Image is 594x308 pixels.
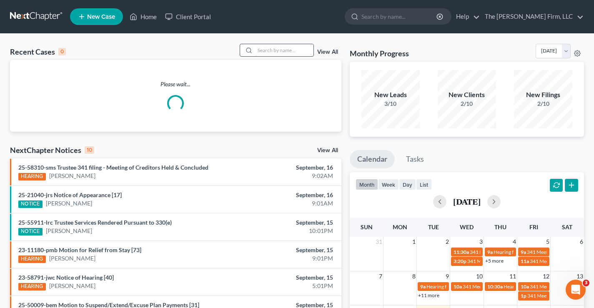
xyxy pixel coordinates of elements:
div: 5:01PM [234,282,333,290]
div: 9:01PM [234,254,333,263]
a: +11 more [418,292,439,298]
a: Client Portal [161,9,215,24]
span: 1 [411,237,416,247]
span: 341 Meeting for [PERSON_NAME] [467,258,542,264]
span: Sat [562,223,572,230]
span: 4 [512,237,517,247]
div: NOTICE [18,200,43,208]
div: 9:02AM [234,172,333,180]
span: New Case [87,14,115,20]
div: September, 15 [234,273,333,282]
button: list [416,179,432,190]
span: 3:20p [454,258,466,264]
p: Please wait... [10,80,341,88]
button: day [399,179,416,190]
div: 9:01AM [234,199,333,208]
div: September, 16 [234,163,333,172]
button: month [356,179,378,190]
a: The [PERSON_NAME] Firm, LLC [481,9,584,24]
div: HEARING [18,283,46,290]
a: 25-55911-lrc Trustee Services Rendered Pursuant to 330(e) [18,219,172,226]
span: 9a [487,249,493,255]
span: 9a [420,283,426,290]
h2: [DATE] [453,197,481,206]
div: HEARING [18,173,46,180]
a: View All [317,148,338,153]
a: 23-11180-pmb Motion for Relief from Stay [73] [18,246,141,253]
a: [PERSON_NAME] [49,172,95,180]
h3: Monthly Progress [350,48,409,58]
div: 0 [58,48,66,55]
a: View All [317,49,338,55]
span: 9a [521,249,526,255]
div: September, 15 [234,218,333,227]
span: Mon [393,223,407,230]
span: 31 [375,237,383,247]
div: September, 15 [234,246,333,254]
span: 10a [454,283,462,290]
span: 13 [576,271,584,281]
a: [PERSON_NAME] [49,282,95,290]
span: 10a [521,283,529,290]
div: HEARING [18,255,46,263]
span: 9 [445,271,450,281]
span: 341 Meeting for [PERSON_NAME] [470,249,545,255]
span: 11 [509,271,517,281]
span: 6 [579,237,584,247]
a: [PERSON_NAME] [46,199,92,208]
a: Help [452,9,480,24]
div: 10:01PM [234,227,333,235]
span: 11:30a [454,249,469,255]
button: week [378,179,399,190]
span: 3 [479,237,484,247]
a: [PERSON_NAME] [49,254,95,263]
span: Hearing for [PERSON_NAME] [426,283,491,290]
div: 10 [85,146,94,154]
span: 10:30a [487,283,503,290]
div: Recent Cases [10,47,66,57]
a: [PERSON_NAME] [46,227,92,235]
a: 25-58310-sms Trustee 341 filing - Meeting of Creditors Held & Concluded [18,164,208,171]
iframe: Intercom live chat [566,280,586,300]
span: Wed [460,223,474,230]
span: Hearing for [504,283,529,290]
a: Tasks [399,150,431,168]
div: 2/10 [438,100,496,108]
a: +5 more [485,258,504,264]
span: Sun [361,223,373,230]
span: 341 Meeting for [PERSON_NAME] [463,283,538,290]
div: NextChapter Notices [10,145,94,155]
div: New Filings [514,90,572,100]
span: 1p [521,293,526,299]
span: 5 [545,237,550,247]
div: 2/10 [514,100,572,108]
span: Hearing for [PERSON_NAME] [494,249,559,255]
input: Search by name... [361,9,438,24]
a: 25-21040-jrs Notice of Appearance [17] [18,191,122,198]
span: 7 [378,271,383,281]
div: New Clients [438,90,496,100]
a: Home [125,9,161,24]
a: Calendar [350,150,395,168]
div: New Leads [361,90,420,100]
div: 3/10 [361,100,420,108]
span: Fri [529,223,538,230]
span: Tue [428,223,439,230]
span: 10 [475,271,484,281]
input: Search by name... [255,44,313,56]
span: 3 [583,280,589,286]
span: 8 [411,271,416,281]
a: 23-58791-jwc Notice of Hearing [40] [18,274,114,281]
span: 12 [542,271,550,281]
span: 2 [445,237,450,247]
div: September, 16 [234,191,333,199]
span: 11a [521,258,529,264]
span: Thu [494,223,506,230]
div: NOTICE [18,228,43,235]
